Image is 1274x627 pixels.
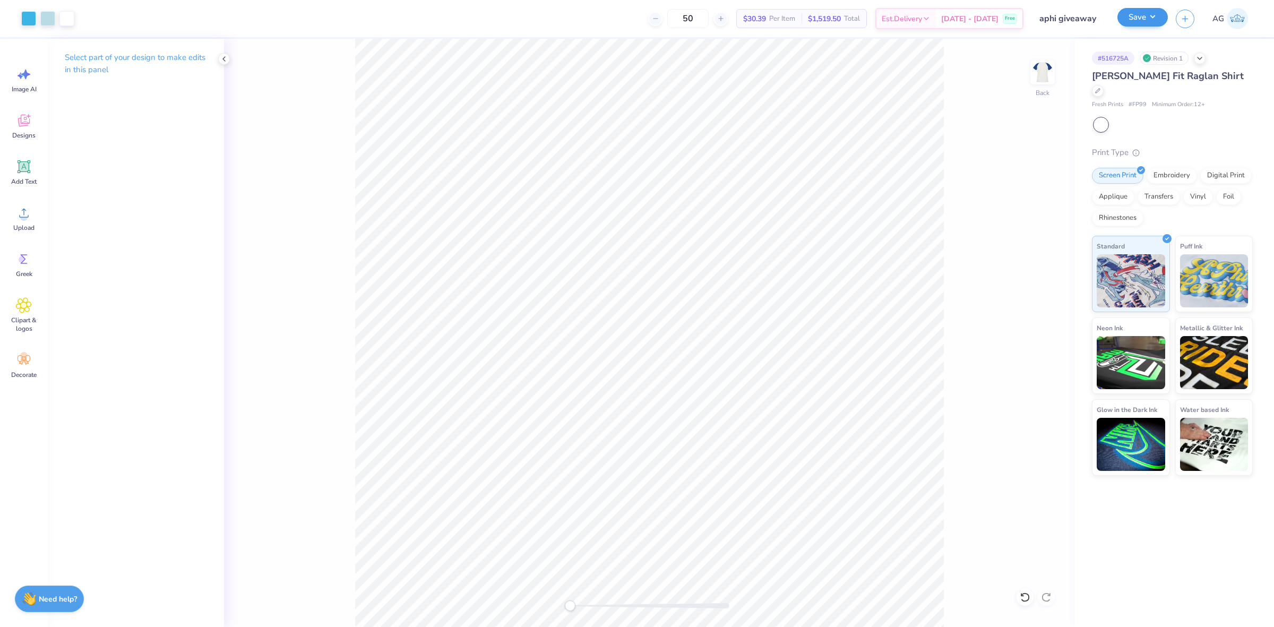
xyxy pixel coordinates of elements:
[12,131,36,140] span: Designs
[1180,322,1243,333] span: Metallic & Glitter Ink
[1092,168,1143,184] div: Screen Print
[1097,418,1165,471] img: Glow in the Dark Ink
[1140,51,1189,65] div: Revision 1
[1117,8,1168,27] button: Save
[1097,404,1157,415] span: Glow in the Dark Ink
[65,51,207,76] p: Select part of your design to make edits in this panel
[11,177,37,186] span: Add Text
[1216,189,1241,205] div: Foil
[1180,254,1249,307] img: Puff Ink
[1032,62,1053,83] img: Back
[844,13,860,24] span: Total
[1097,336,1165,389] img: Neon Ink
[1180,241,1202,252] span: Puff Ink
[1129,100,1147,109] span: # FP99
[1180,418,1249,471] img: Water based Ink
[769,13,795,24] span: Per Item
[1092,210,1143,226] div: Rhinestones
[882,13,922,24] span: Est. Delivery
[13,224,35,232] span: Upload
[6,316,41,333] span: Clipart & logos
[1036,88,1049,98] div: Back
[667,9,709,28] input: – –
[1138,189,1180,205] div: Transfers
[1152,100,1205,109] span: Minimum Order: 12 +
[941,13,998,24] span: [DATE] - [DATE]
[11,371,37,379] span: Decorate
[1097,241,1125,252] span: Standard
[39,594,77,604] strong: Need help?
[565,600,575,611] div: Accessibility label
[1183,189,1213,205] div: Vinyl
[1092,147,1253,159] div: Print Type
[1200,168,1252,184] div: Digital Print
[1180,404,1229,415] span: Water based Ink
[1092,51,1134,65] div: # 516725A
[12,85,37,93] span: Image AI
[1092,189,1134,205] div: Applique
[1092,100,1123,109] span: Fresh Prints
[743,13,766,24] span: $30.39
[1097,254,1165,307] img: Standard
[1097,322,1123,333] span: Neon Ink
[1147,168,1197,184] div: Embroidery
[1005,15,1015,22] span: Free
[1031,8,1109,29] input: Untitled Design
[808,13,841,24] span: $1,519.50
[1212,13,1224,25] span: AG
[1092,70,1244,82] span: [PERSON_NAME] Fit Raglan Shirt
[1208,8,1253,29] a: AG
[1227,8,1248,29] img: Aljosh Eyron Garcia
[1180,336,1249,389] img: Metallic & Glitter Ink
[16,270,32,278] span: Greek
